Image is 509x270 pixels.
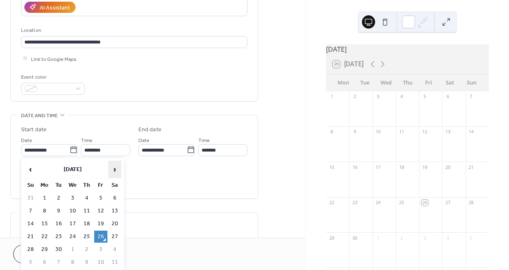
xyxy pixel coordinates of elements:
[468,94,474,100] div: 7
[21,111,58,120] span: Date and time
[38,205,51,217] td: 8
[24,256,37,268] td: 5
[13,245,64,263] a: Cancel
[66,231,79,243] td: 24
[108,192,121,204] td: 6
[94,179,107,191] th: Fr
[38,179,51,191] th: Mo
[333,75,354,91] div: Mon
[468,164,474,170] div: 21
[108,179,121,191] th: Sa
[352,164,358,170] div: 16
[38,256,51,268] td: 6
[375,129,381,135] div: 10
[52,218,65,230] td: 16
[328,164,335,170] div: 15
[398,94,404,100] div: 4
[66,243,79,256] td: 1
[468,129,474,135] div: 14
[354,75,376,91] div: Tue
[421,164,428,170] div: 19
[40,3,70,12] div: AI Assistant
[468,235,474,241] div: 5
[80,218,93,230] td: 18
[66,192,79,204] td: 3
[109,161,121,178] span: ›
[81,136,93,145] span: Time
[418,75,440,91] div: Fri
[21,73,83,82] div: Event color
[421,129,428,135] div: 12
[468,200,474,206] div: 28
[80,243,93,256] td: 2
[198,136,210,145] span: Time
[31,55,76,63] span: Link to Google Maps
[352,200,358,206] div: 23
[38,161,107,178] th: [DATE]
[94,231,107,243] td: 26
[80,179,93,191] th: Th
[38,231,51,243] td: 22
[66,205,79,217] td: 10
[66,179,79,191] th: We
[80,205,93,217] td: 11
[24,243,37,256] td: 28
[421,200,428,206] div: 26
[66,256,79,268] td: 8
[108,218,121,230] td: 20
[375,94,381,100] div: 3
[328,200,335,206] div: 22
[375,200,381,206] div: 24
[328,94,335,100] div: 1
[94,243,107,256] td: 3
[24,218,37,230] td: 14
[52,231,65,243] td: 23
[24,192,37,204] td: 31
[138,136,150,145] span: Date
[375,164,381,170] div: 17
[376,75,397,91] div: Wed
[461,75,482,91] div: Sun
[80,256,93,268] td: 9
[375,235,381,241] div: 1
[21,136,32,145] span: Date
[421,94,428,100] div: 5
[326,44,489,54] div: [DATE]
[52,192,65,204] td: 2
[108,205,121,217] td: 13
[108,256,121,268] td: 11
[445,235,451,241] div: 4
[138,125,162,134] div: End date
[52,256,65,268] td: 7
[38,243,51,256] td: 29
[352,235,358,241] div: 30
[80,192,93,204] td: 4
[398,200,404,206] div: 25
[52,205,65,217] td: 9
[21,26,246,35] div: Location
[24,2,76,13] button: AI Assistant
[38,192,51,204] td: 1
[21,125,47,134] div: Start date
[352,94,358,100] div: 2
[397,75,418,91] div: Thu
[398,164,404,170] div: 18
[108,243,121,256] td: 4
[328,235,335,241] div: 29
[52,243,65,256] td: 30
[24,231,37,243] td: 21
[24,205,37,217] td: 7
[94,192,107,204] td: 5
[94,218,107,230] td: 19
[445,164,451,170] div: 20
[445,94,451,100] div: 6
[445,200,451,206] div: 27
[80,231,93,243] td: 25
[440,75,461,91] div: Sat
[421,235,428,241] div: 3
[24,161,37,178] span: ‹
[398,235,404,241] div: 2
[66,218,79,230] td: 17
[94,205,107,217] td: 12
[398,129,404,135] div: 11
